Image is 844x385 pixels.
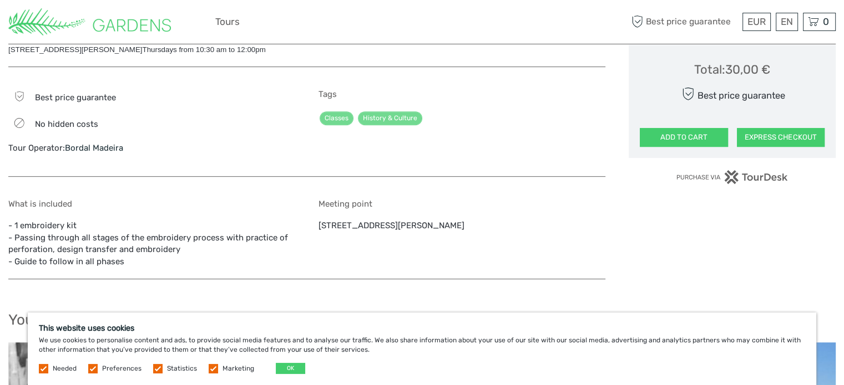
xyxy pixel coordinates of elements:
span: [STREET_ADDRESS][PERSON_NAME] [8,45,142,54]
button: EXPRESS CHECKOUT [737,128,825,147]
a: Tours [215,14,240,30]
h5: Tags [319,89,605,99]
button: ADD TO CART [640,128,727,147]
button: OK [276,363,305,374]
div: Best price guarantee [679,84,785,104]
span: pm [255,45,266,54]
label: Needed [53,364,77,373]
img: PurchaseViaTourDesk.png [676,170,789,184]
img: 3284-3b4dc9b0-1ebf-45c4-852c-371adb9b6da5_logo_small.png [8,8,171,35]
h5: What is included [8,199,295,209]
span: Thursdays from 10:30 am to 12:00 [142,45,255,54]
h5: Meeting point [319,199,605,209]
label: Statistics [167,364,197,373]
span: 0 [821,16,831,27]
span: Best price guarantee [35,93,116,102]
span: Best price guarantee [629,13,740,31]
button: Open LiveChat chat widget [128,17,141,30]
h2: You might also like: [8,311,836,329]
div: [STREET_ADDRESS][PERSON_NAME] [319,199,605,268]
a: History & Culture [358,111,422,125]
a: Classes [320,111,353,125]
div: EN [776,13,798,31]
p: We're away right now. Please check back later! [16,19,125,28]
div: Total : 30,00 € [694,61,770,78]
a: Bordal Madeira [65,143,123,153]
div: - 1 embroidery kit - Passing through all stages of the embroidery process with practice of perfor... [8,199,295,268]
div: We use cookies to personalise content and ads, to provide social media features and to analyse ou... [28,312,816,385]
label: Preferences [102,364,141,373]
label: Marketing [223,364,254,373]
span: No hidden costs [35,119,98,129]
h5: This website uses cookies [39,324,805,333]
span: EUR [747,16,766,27]
div: Tour Operator: [8,142,295,154]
